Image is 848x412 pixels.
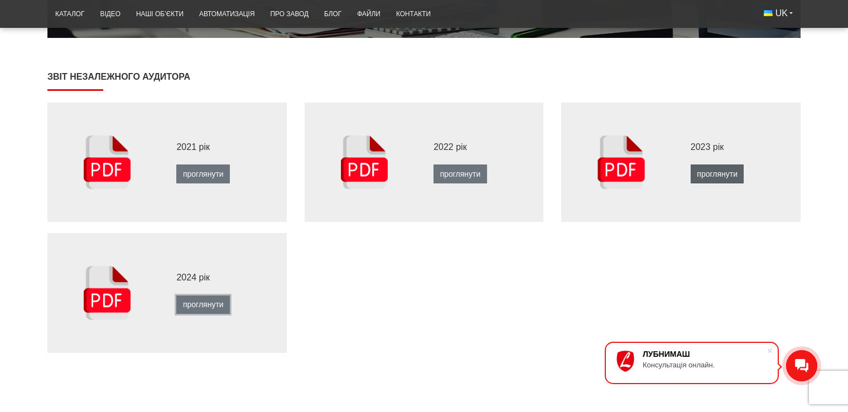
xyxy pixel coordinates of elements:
[775,7,788,20] span: UK
[263,3,316,25] a: Про завод
[176,273,210,282] span: 2024 рік
[433,141,534,153] p: 2022 рік
[176,164,230,183] a: проглянути
[643,350,767,358] div: ЛУБНИМАШ
[691,141,791,153] p: 2023 рік
[643,361,767,369] div: Консультація онлайн.
[47,72,190,81] strong: Звіт незалежного аудитора
[176,295,230,314] a: проглянути
[691,164,744,183] a: проглянути
[176,142,210,152] span: 2021 рік
[756,3,801,23] button: UK
[316,3,349,25] a: Блог
[349,3,388,25] a: Файли
[92,3,128,25] a: Відео
[47,3,92,25] a: Каталог
[388,3,439,25] a: Контакти
[764,10,773,16] img: Українська
[191,3,263,25] a: Автоматизація
[128,3,191,25] a: Наші об’єкти
[433,164,487,183] a: проглянути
